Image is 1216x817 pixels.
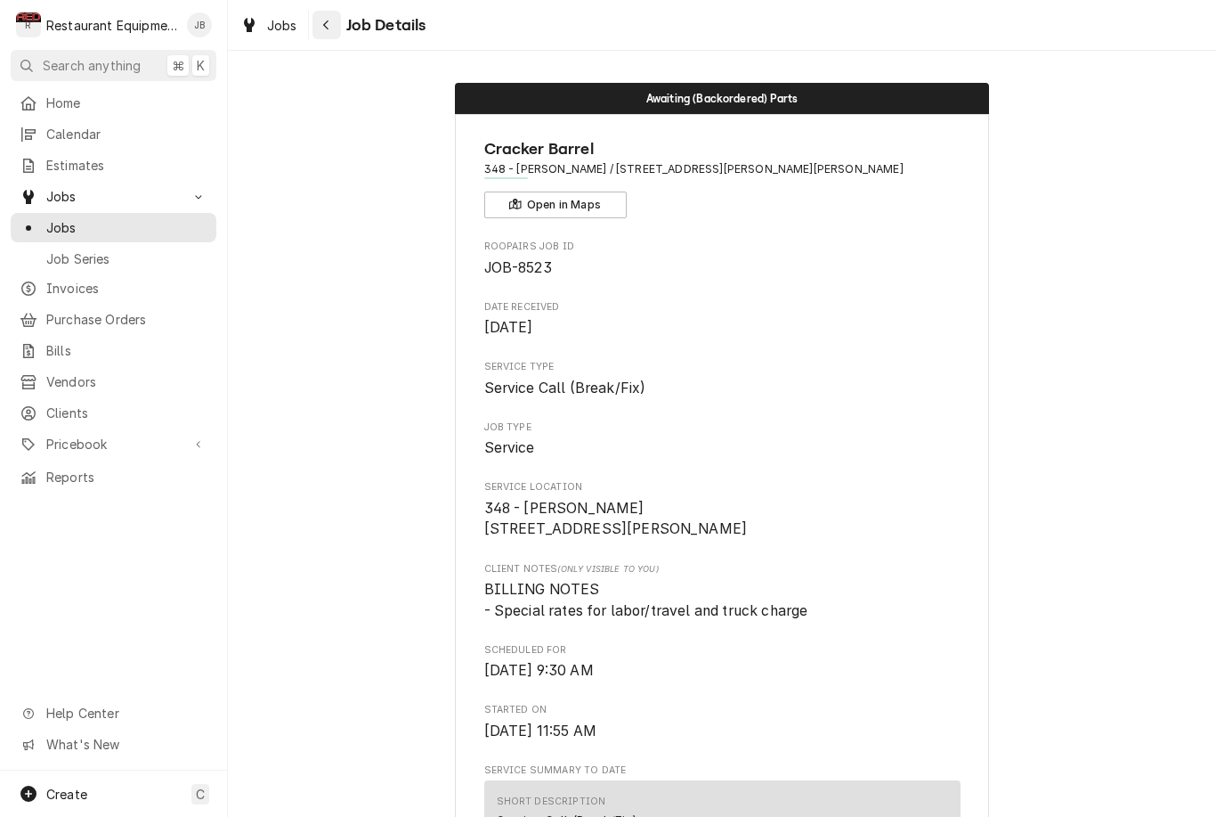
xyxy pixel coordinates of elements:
[46,310,207,329] span: Purchase Orders
[497,795,606,809] div: Short Description
[484,764,961,778] span: Service Summary To Date
[484,421,961,459] div: Job Type
[557,564,658,574] span: (Only Visible to You)
[484,360,961,398] div: Service Type
[11,88,216,118] a: Home
[46,16,177,35] div: Restaurant Equipment Diagnostics
[484,137,961,218] div: Client Information
[312,11,341,39] button: Navigate back
[11,274,216,303] a: Invoices
[46,341,207,360] span: Bills
[484,380,646,396] span: Service Call (Break/Fix)
[484,360,961,374] span: Service Type
[11,151,216,180] a: Estimates
[197,56,205,75] span: K
[484,378,961,399] span: Service Type
[484,240,961,254] span: Roopairs Job ID
[484,662,594,679] span: [DATE] 9:30 AM
[46,218,207,237] span: Jobs
[484,500,748,538] span: 348 - [PERSON_NAME] [STREET_ADDRESS][PERSON_NAME]
[484,421,961,435] span: Job Type
[484,562,961,622] div: [object Object]
[484,161,961,177] span: Address
[187,12,212,37] div: JB
[484,498,961,540] span: Service Location
[484,439,535,456] span: Service
[484,192,627,218] button: Open in Maps
[341,13,426,37] span: Job Details
[11,213,216,242] a: Jobs
[11,398,216,428] a: Clients
[484,137,961,161] span: Name
[46,468,207,486] span: Reports
[484,259,552,276] span: JOB-8523
[11,305,216,334] a: Purchase Orders
[233,11,304,40] a: Jobs
[484,723,596,739] span: [DATE] 11:55 AM
[11,119,216,149] a: Calendar
[646,93,798,104] span: Awaiting (Backordered) Parts
[11,50,216,81] button: Search anything⌘K
[46,279,207,298] span: Invoices
[46,187,181,206] span: Jobs
[484,257,961,279] span: Roopairs Job ID
[484,581,808,619] span: BILLING NOTES - Special rates for labor/travel and truck charge
[484,562,961,576] span: Client Notes
[484,300,961,315] span: Date Received
[484,480,961,494] span: Service Location
[11,462,216,492] a: Reports
[484,319,533,336] span: [DATE]
[16,12,41,37] div: R
[455,83,989,114] div: Status
[484,480,961,540] div: Service Location
[46,372,207,391] span: Vendors
[267,16,297,35] span: Jobs
[46,94,207,112] span: Home
[11,699,216,728] a: Go to Help Center
[484,437,961,459] span: Job Type
[11,367,216,396] a: Vendors
[484,317,961,339] span: Date Received
[11,182,216,211] a: Go to Jobs
[484,643,961,658] span: Scheduled For
[484,660,961,682] span: Scheduled For
[46,249,207,268] span: Job Series
[187,12,212,37] div: Jaired Brunty's Avatar
[484,579,961,621] span: [object Object]
[484,300,961,339] div: Date Received
[172,56,184,75] span: ⌘
[46,735,206,754] span: What's New
[46,156,207,175] span: Estimates
[11,244,216,274] a: Job Series
[46,787,87,802] span: Create
[11,730,216,759] a: Go to What's New
[11,429,216,459] a: Go to Pricebook
[46,404,207,422] span: Clients
[484,703,961,741] div: Started On
[46,125,207,143] span: Calendar
[16,12,41,37] div: Restaurant Equipment Diagnostics's Avatar
[43,56,141,75] span: Search anything
[196,785,205,804] span: C
[484,721,961,742] span: Started On
[484,643,961,682] div: Scheduled For
[484,240,961,278] div: Roopairs Job ID
[11,336,216,365] a: Bills
[46,704,206,723] span: Help Center
[484,703,961,717] span: Started On
[46,435,181,453] span: Pricebook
